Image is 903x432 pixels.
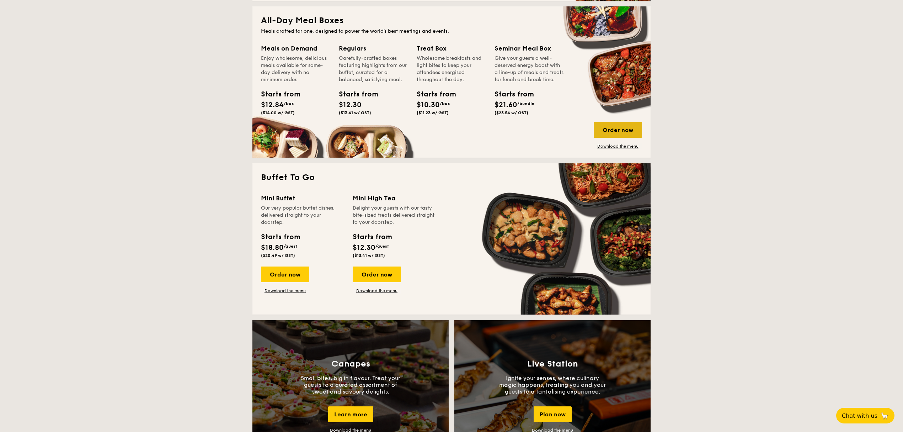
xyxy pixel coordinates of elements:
div: Starts from [353,232,391,242]
div: Our very popular buffet dishes, delivered straight to your doorstep. [261,205,344,226]
span: Chat with us [842,412,877,419]
span: /guest [375,244,389,249]
h3: Live Station [527,359,578,369]
div: Wholesome breakfasts and light bites to keep your attendees energised throughout the day. [417,55,486,83]
button: Chat with us🦙 [836,408,894,423]
span: /box [440,101,450,106]
span: $12.84 [261,101,284,109]
div: Starts from [417,89,449,100]
a: Download the menu [594,143,642,149]
div: Mini Buffet [261,193,344,203]
p: Ignite your senses, where culinary magic happens, treating you and your guests to a tantalising e... [499,375,606,395]
h3: Canapes [331,359,370,369]
span: ($20.49 w/ GST) [261,253,295,258]
div: Enjoy wholesome, delicious meals available for same-day delivery with no minimum order. [261,55,330,83]
span: /box [284,101,294,106]
span: ($13.41 w/ GST) [339,110,371,115]
span: 🦙 [880,412,889,420]
div: Carefully-crafted boxes featuring highlights from our buffet, curated for a balanced, satisfying ... [339,55,408,83]
div: Plan now [534,406,572,422]
div: Order now [353,267,401,282]
a: Download the menu [353,288,401,294]
span: /guest [284,244,297,249]
div: Starts from [261,232,300,242]
a: Download the menu [261,288,309,294]
div: Starts from [261,89,293,100]
span: ($23.54 w/ GST) [495,110,528,115]
span: $10.30 [417,101,440,109]
div: Mini High Tea [353,193,436,203]
div: Starts from [495,89,527,100]
span: ($13.41 w/ GST) [353,253,385,258]
span: $12.30 [353,243,375,252]
div: Delight your guests with our tasty bite-sized treats delivered straight to your doorstep. [353,205,436,226]
span: $21.60 [495,101,517,109]
div: Treat Box [417,43,486,53]
h2: Buffet To Go [261,172,642,183]
span: $12.30 [339,101,362,109]
div: Give your guests a well-deserved energy boost with a line-up of meals and treats for lunch and br... [495,55,564,83]
span: ($11.23 w/ GST) [417,110,449,115]
span: $18.80 [261,243,284,252]
span: /bundle [517,101,534,106]
div: Seminar Meal Box [495,43,564,53]
div: Regulars [339,43,408,53]
div: Meals on Demand [261,43,330,53]
div: Order now [261,267,309,282]
p: Small bites, big in flavour. Treat your guests to a curated assortment of sweet and savoury delig... [297,375,404,395]
div: Order now [594,122,642,138]
div: Learn more [328,406,373,422]
span: ($14.00 w/ GST) [261,110,295,115]
h2: All-Day Meal Boxes [261,15,642,26]
div: Meals crafted for one, designed to power the world's best meetings and events. [261,28,642,35]
div: Starts from [339,89,371,100]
